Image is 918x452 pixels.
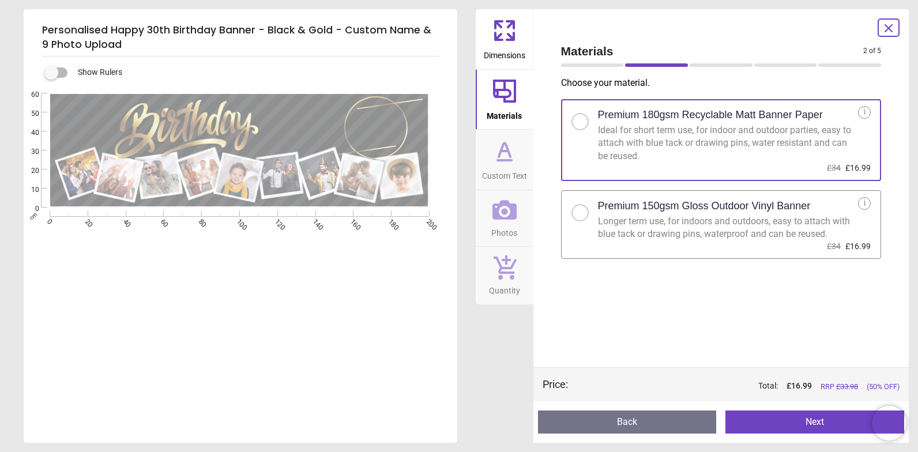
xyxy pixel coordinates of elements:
[484,44,525,62] span: Dimensions
[487,105,522,122] span: Materials
[17,147,39,157] span: 30
[17,90,39,100] span: 60
[598,124,859,163] div: Ideal for short term use, for indoor and outdoor parties, easy to attach with blue tack or drawin...
[17,109,39,119] span: 50
[858,197,871,210] div: i
[845,163,871,172] span: £16.99
[42,18,439,56] h5: Personalised Happy 30th Birthday Banner - Black & Gold - Custom Name & 9 Photo Upload
[543,377,568,391] div: Price :
[598,199,811,213] h2: Premium 150gsm Gloss Outdoor Vinyl Banner
[489,280,520,297] span: Quantity
[476,190,533,247] button: Photos
[827,242,841,251] span: £34
[17,166,39,176] span: 20
[845,242,871,251] span: £16.99
[476,9,533,69] button: Dimensions
[585,381,900,392] div: Total:
[598,108,823,122] h2: Premium 180gsm Recyclable Matt Banner Paper
[791,381,812,390] span: 16.99
[538,410,717,434] button: Back
[867,382,900,392] span: (50% OFF)
[476,70,533,130] button: Materials
[725,410,904,434] button: Next
[858,106,871,119] div: i
[863,46,881,56] span: 2 of 5
[476,247,533,304] button: Quantity
[598,215,859,241] div: Longer term use, for indoors and outdoors, easy to attach with blue tack or drawing pins, waterpr...
[491,222,517,239] span: Photos
[51,66,457,80] div: Show Rulers
[561,43,864,59] span: Materials
[836,382,858,391] span: £ 33.98
[561,77,891,89] p: Choose your material .
[821,382,858,392] span: RRP
[827,163,841,172] span: £34
[17,204,39,214] span: 0
[787,381,812,392] span: £
[482,165,527,182] span: Custom Text
[17,128,39,138] span: 40
[17,185,39,195] span: 10
[476,130,533,190] button: Custom Text
[872,406,906,440] iframe: Brevo live chat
